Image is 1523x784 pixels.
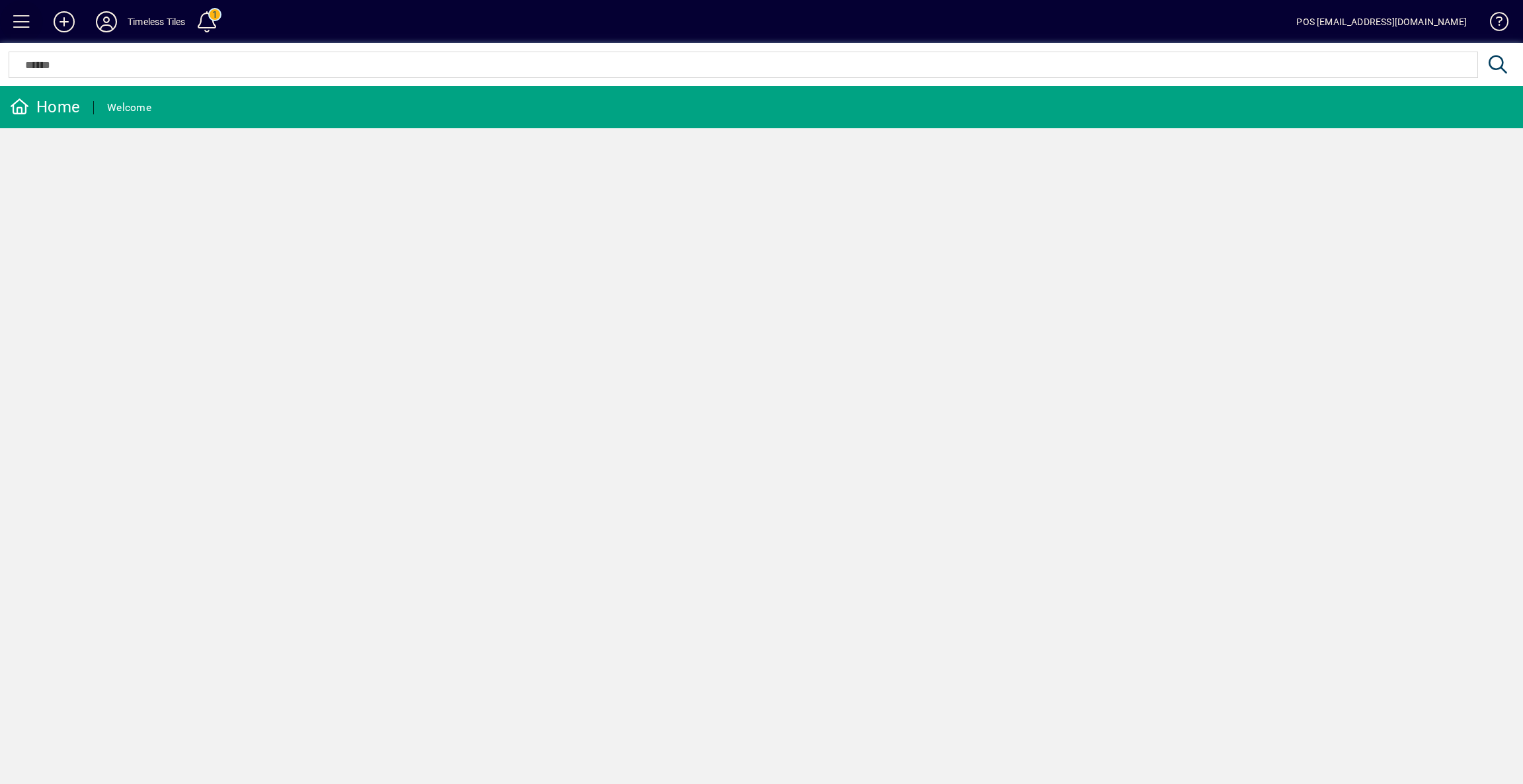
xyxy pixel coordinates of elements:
div: POS [EMAIL_ADDRESS][DOMAIN_NAME] [1296,11,1467,32]
div: Welcome [107,97,151,118]
button: Add [43,10,85,34]
div: Timeless Tiles [128,11,185,32]
div: Home [10,97,80,118]
button: Profile [85,10,128,34]
a: Knowledge Base [1480,3,1506,46]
